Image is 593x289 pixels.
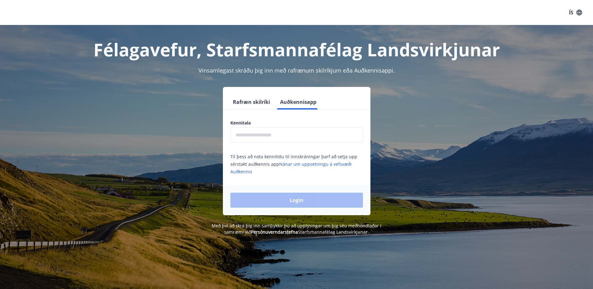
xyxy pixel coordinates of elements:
[199,67,395,74] span: Vinsamlegast skráðu þig inn með rafrænum skilríkjum eða Auðkennisappi.
[212,223,381,235] span: Með því að skrá þig inn samþykkir þú að upplýsingar um þig séu meðhöndlaðar í samræmi við Starfsm...
[565,7,585,18] button: ÍS
[230,120,363,126] label: Kennitala
[251,229,298,235] a: Persónuverndarstefna
[79,38,514,61] h1: Félagavefur, Starfsmannafélag Landsvirkjunar
[230,154,357,175] span: Til þess að nota kennitölu til innskráningar þarf að setja upp sérstakt auðkennis app
[230,161,352,175] a: Nánar um uppsetningu á vefsvæði Auðkennis
[230,94,273,109] button: Rafræn skilríki
[278,94,319,109] button: Auðkennisapp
